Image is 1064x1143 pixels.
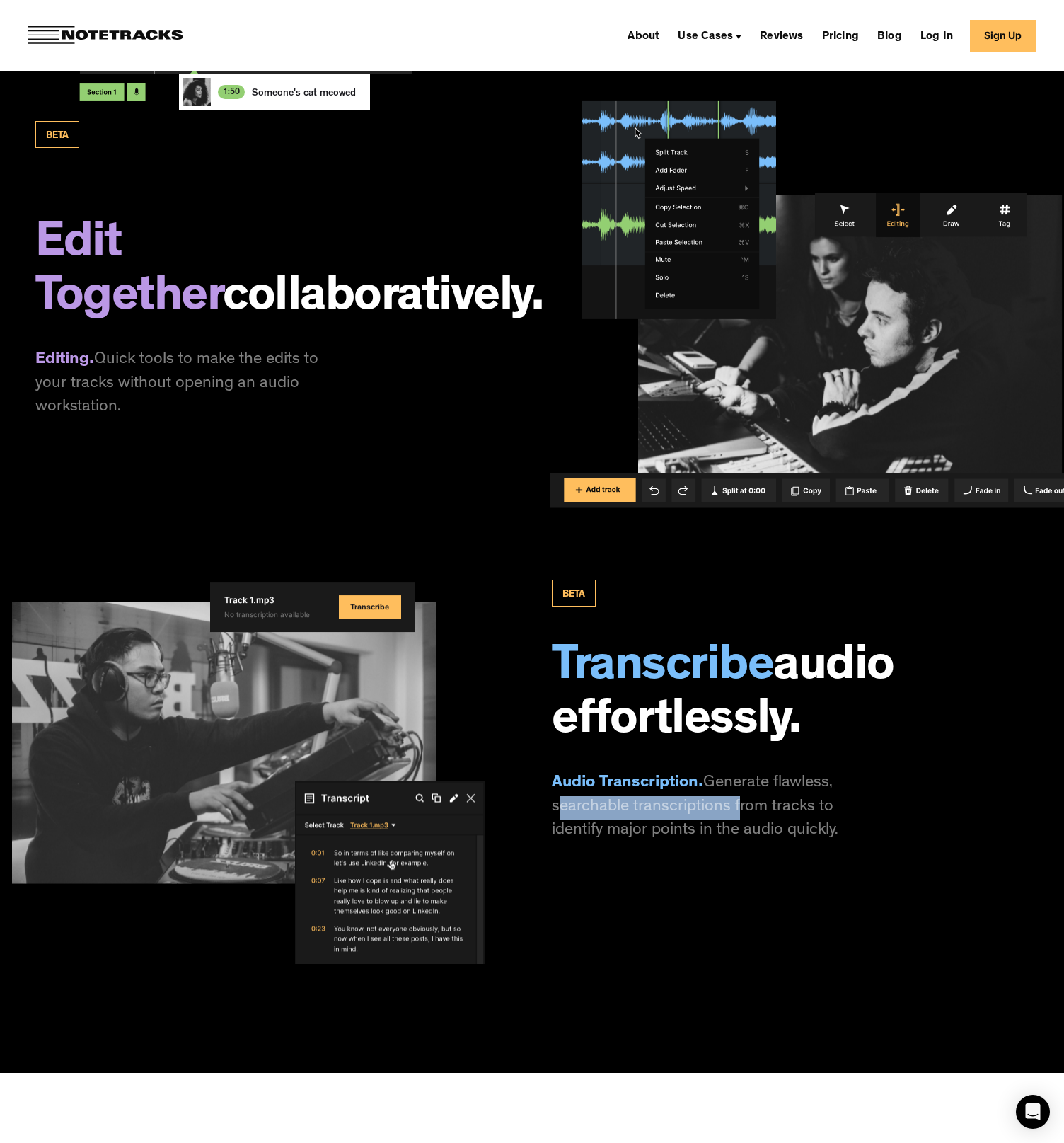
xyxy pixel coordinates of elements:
[350,600,389,614] div: Transcribe
[872,24,908,47] a: Blog
[552,644,773,694] span: Transcribe
[552,772,856,843] p: Generate flawless, searchable transcriptions from tracks to identify major points in the audio qu...
[235,88,240,98] div: 0
[678,31,733,42] div: Use Cases
[562,585,585,602] div: BETA
[915,24,959,47] a: Log In
[1016,1095,1050,1129] div: Open Intercom Messenger
[223,88,235,97] div: 1:5
[183,78,211,106] img: girl staring ahead
[35,219,532,326] h2: collaboratively.
[46,126,69,143] div: BETA
[224,593,310,607] div: Track 1.mp3
[552,775,703,792] span: Audio Transcription.
[35,349,340,420] p: Quick tools to make the edits to your tracks without opening an audio workstation.
[622,24,665,47] a: About
[35,221,223,324] span: Edit Together
[754,24,809,47] a: Reviews
[672,24,747,47] div: Use Cases
[252,84,356,100] div: Someone's cat meowed
[552,642,1044,749] h2: audio effortlessly.
[224,607,310,621] div: No transcription available
[35,352,94,369] span: Editing.
[816,24,865,47] a: Pricing
[970,20,1036,52] a: Sign Up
